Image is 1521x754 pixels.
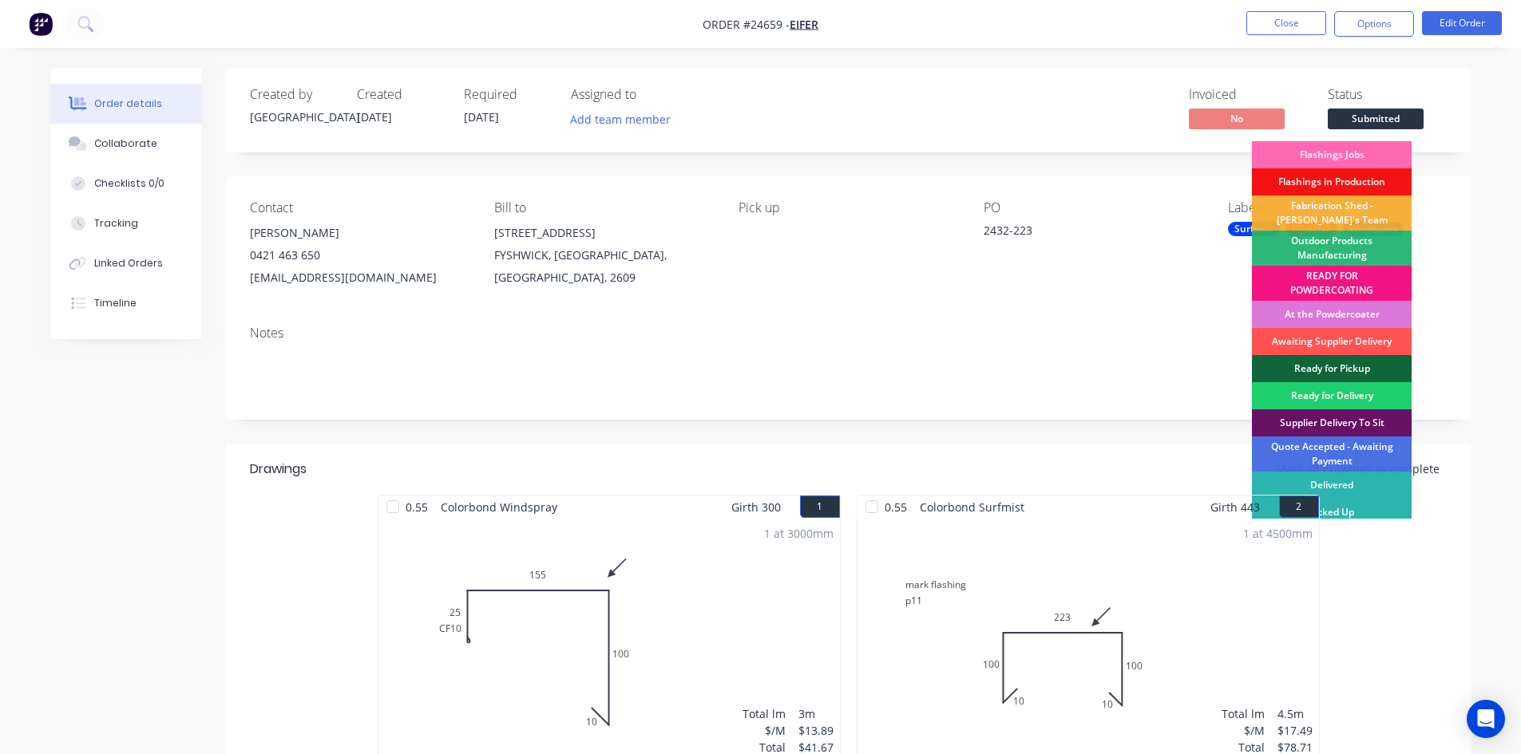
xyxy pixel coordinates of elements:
[1252,141,1412,168] div: Flashings Jobs
[1189,87,1309,102] div: Invoiced
[913,495,1031,519] span: Colorbond Surfmist
[1467,700,1505,738] div: Open Intercom Messenger
[464,109,499,124] span: [DATE]
[50,283,202,323] button: Timeline
[94,97,162,111] div: Order details
[790,17,818,32] a: EIFER
[571,87,731,102] div: Assigned to
[1252,301,1412,328] div: At the Powdercoater
[250,109,338,125] div: [GEOGRAPHIC_DATA]
[464,87,552,102] div: Required
[1328,109,1424,128] span: Submitted
[1252,355,1412,382] div: Ready for Pickup
[764,525,834,542] div: 1 at 3000mm
[798,705,834,722] div: 3m
[50,243,202,283] button: Linked Orders
[1222,705,1265,722] div: Total lm
[1328,109,1424,132] button: Submitted
[94,136,157,151] div: Collaborate
[1252,499,1412,526] div: Picked Up
[1189,109,1285,128] span: No
[800,495,840,518] button: 1
[571,109,679,130] button: Add team member
[250,326,1448,341] div: Notes
[494,222,713,244] div: [STREET_ADDRESS]
[250,244,469,266] div: 0421 463 650
[250,266,469,289] div: [EMAIL_ADDRESS][DOMAIN_NAME]
[50,124,202,164] button: Collaborate
[94,176,164,191] div: Checklists 0/0
[50,84,202,124] button: Order details
[1252,168,1412,195] div: Flashings in Production
[94,216,138,231] div: Tracking
[1328,87,1448,102] div: Status
[1252,195,1412,231] div: Fabrication Shed - [PERSON_NAME]'s Team
[250,87,338,102] div: Created by
[1279,495,1319,518] button: 2
[739,200,957,215] div: Pick up
[1222,722,1265,739] div: $/M
[1277,705,1313,722] div: 4.5m
[1228,200,1447,215] div: Labels
[878,495,913,519] span: 0.55
[743,705,786,722] div: Total lm
[50,164,202,203] button: Checklists 0/0
[743,722,786,739] div: $/M
[1334,11,1414,37] button: Options
[250,200,469,215] div: Contact
[50,203,202,243] button: Tracking
[1277,722,1313,739] div: $17.49
[1252,231,1412,266] div: Outdoor Products Manufacturing
[357,109,392,124] span: [DATE]
[1252,472,1412,499] div: Delivered
[703,17,790,32] span: Order #24659 -
[798,722,834,739] div: $13.89
[94,256,163,270] div: Linked Orders
[357,87,445,102] div: Created
[984,200,1202,215] div: PO
[1252,328,1412,355] div: Awaiting Supplier Delivery
[1246,11,1326,35] button: Close
[494,200,713,215] div: Bill to
[984,222,1183,244] div: 2432-223
[1228,222,1280,236] div: Surfmist
[250,222,469,289] div: [PERSON_NAME]0421 463 650[EMAIL_ADDRESS][DOMAIN_NAME]
[1252,436,1412,472] div: Quote Accepted - Awaiting Payment
[434,495,564,519] span: Colorbond Windspray
[561,109,679,130] button: Add team member
[399,495,434,519] span: 0.55
[494,244,713,289] div: FYSHWICK, [GEOGRAPHIC_DATA], [GEOGRAPHIC_DATA], 2609
[1422,11,1502,35] button: Edit Order
[1252,382,1412,409] div: Ready for Delivery
[731,495,781,519] span: Girth 300
[94,296,137,310] div: Timeline
[1243,525,1313,542] div: 1 at 4500mm
[494,222,713,289] div: [STREET_ADDRESS]FYSHWICK, [GEOGRAPHIC_DATA], [GEOGRAPHIC_DATA], 2609
[250,222,469,244] div: [PERSON_NAME]
[1252,409,1412,436] div: Supplier Delivery To Sit
[1252,266,1412,301] div: READY FOR POWDERCOATING
[250,460,307,479] div: Drawings
[29,12,53,36] img: Factory
[1210,495,1260,519] span: Girth 443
